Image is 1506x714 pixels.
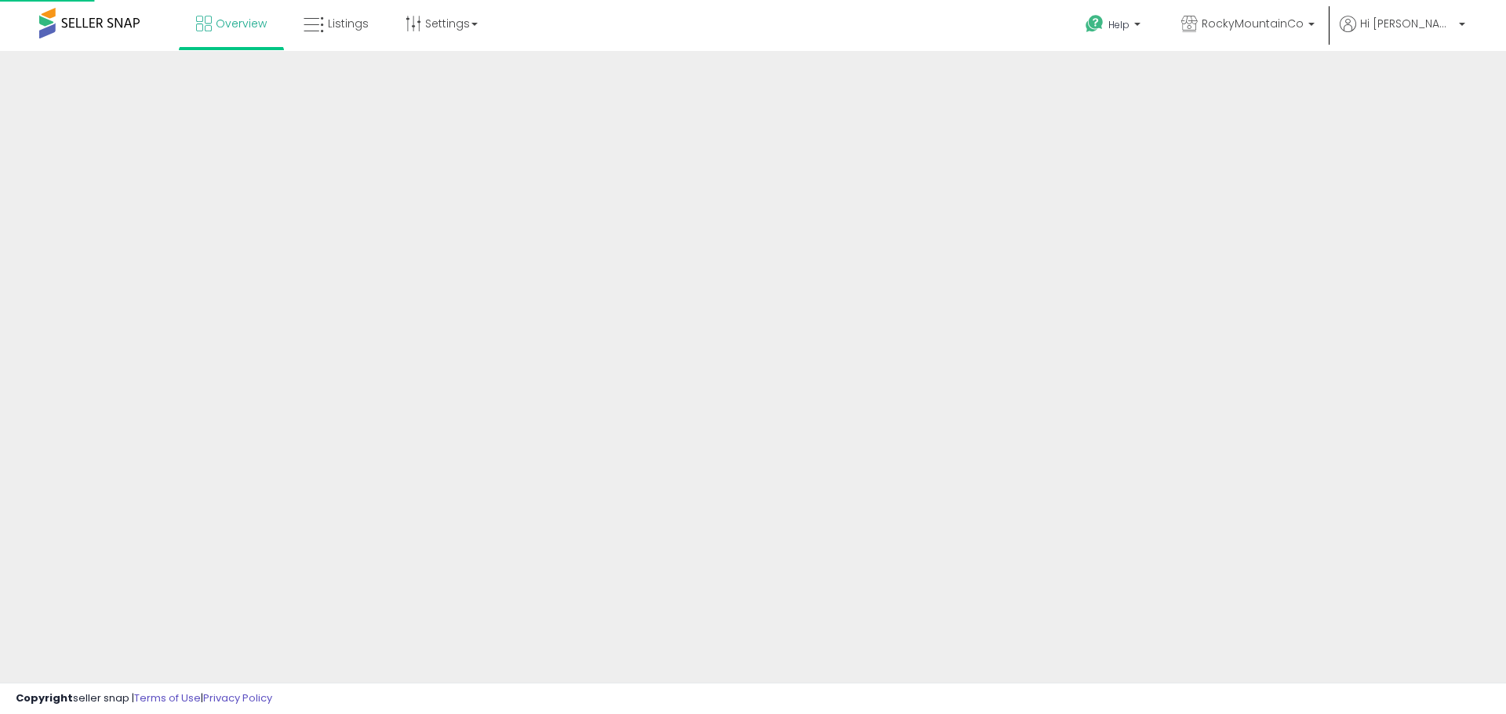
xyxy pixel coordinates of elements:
[16,691,272,706] div: seller snap | |
[1202,16,1304,31] span: RockyMountainCo
[1085,14,1104,34] i: Get Help
[1340,16,1465,51] a: Hi [PERSON_NAME]
[134,690,201,705] a: Terms of Use
[216,16,267,31] span: Overview
[203,690,272,705] a: Privacy Policy
[16,690,73,705] strong: Copyright
[1073,2,1156,51] a: Help
[1360,16,1454,31] span: Hi [PERSON_NAME]
[328,16,369,31] span: Listings
[1108,18,1129,31] span: Help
